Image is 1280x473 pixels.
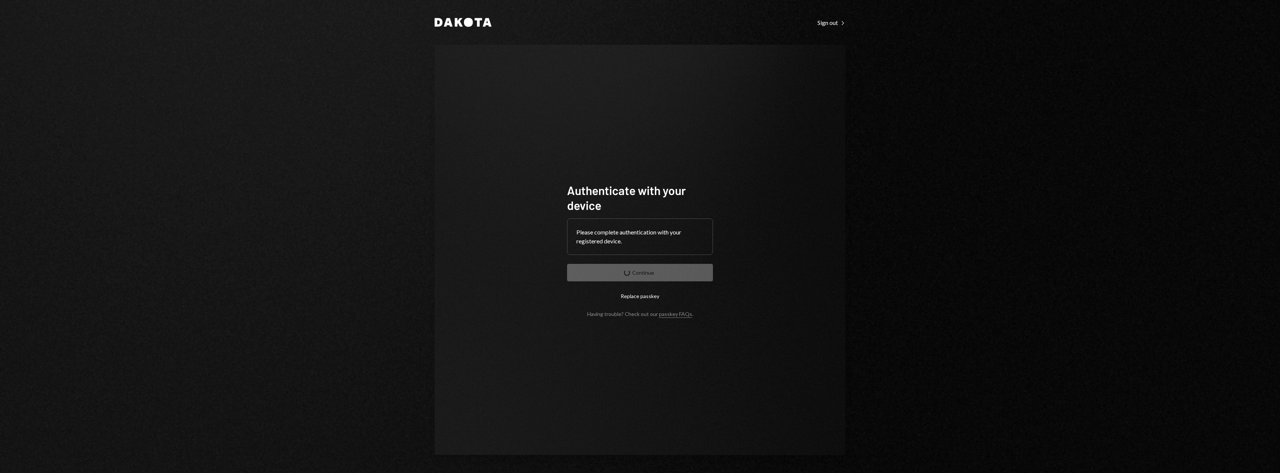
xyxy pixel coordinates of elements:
[817,19,845,26] div: Sign out
[567,287,713,305] button: Replace passkey
[587,311,693,317] div: Having trouble? Check out our .
[659,311,692,318] a: passkey FAQs
[817,18,845,26] a: Sign out
[567,183,713,212] h1: Authenticate with your device
[576,228,704,246] div: Please complete authentication with your registered device.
